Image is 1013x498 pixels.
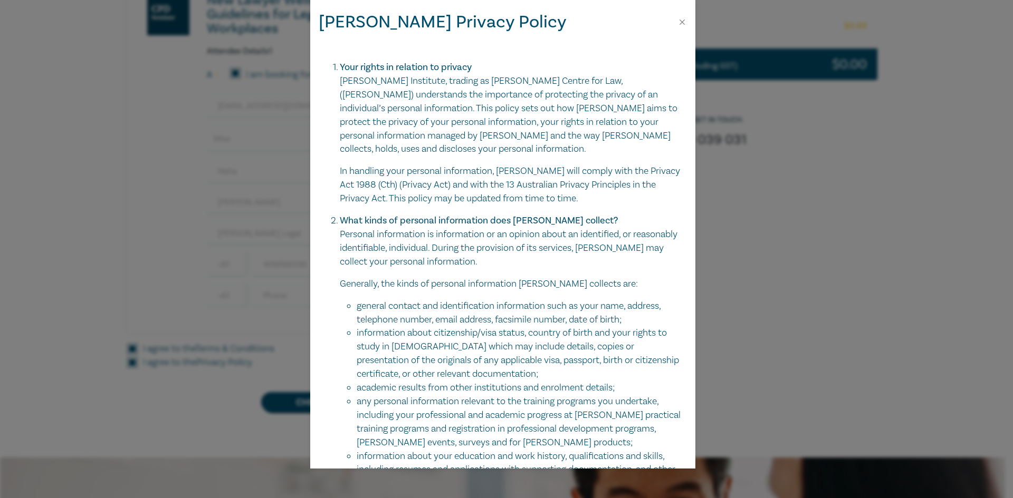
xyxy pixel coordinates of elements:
p: [PERSON_NAME] Institute, trading as [PERSON_NAME] Centre for Law, ([PERSON_NAME]) understands the... [340,74,683,156]
h2: [PERSON_NAME] Privacy Policy [319,8,567,35]
li: general contact and identification information such as your name, address, telephone number, emai... [357,299,683,327]
li: any personal information relevant to the training programs you undertake, including your professi... [357,395,683,450]
strong: What kinds of personal information does [PERSON_NAME] collect? [340,214,618,227]
strong: Your rights in relation to privacy [340,61,472,73]
li: information about citizenship/visa status, country of birth and your rights to study in [DEMOGRAP... [357,326,683,381]
li: information about your education and work history, qualifications and skills, including resumes a... [357,450,683,491]
p: In handling your personal information, [PERSON_NAME] will comply with the Privacy Act 1988 (Cth) ... [340,164,683,206]
p: Generally, the kinds of personal information [PERSON_NAME] collects are: [340,277,683,291]
p: Personal information is information or an opinion about an identified, or reasonably identifiable... [340,228,683,269]
button: Close [677,17,687,27]
li: academic results from other institutions and enrolment details; [357,381,683,395]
